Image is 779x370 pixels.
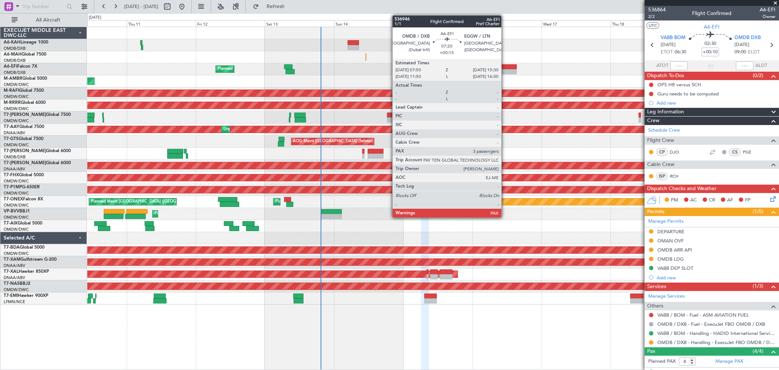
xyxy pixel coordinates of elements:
[4,294,18,298] span: T7-EMI
[671,197,678,204] span: PM
[647,108,684,116] span: Leg Information
[4,257,57,262] a: T7-XAMGulfstream G-200
[4,64,17,69] span: A6-EFI
[727,197,733,204] span: AF
[661,49,673,56] span: ETOT
[657,321,765,327] a: OMDB / DXB - Fuel - ExecuJet FBO OMDB / DXB
[4,245,20,250] span: T7-BDA
[249,1,293,12] button: Refresh
[265,20,334,27] div: Sat 13
[647,117,660,125] span: Crew
[4,88,19,93] span: M-RAFI
[4,149,71,153] a: T7-[PERSON_NAME]Global 6000
[648,14,666,20] span: 2/2
[4,125,44,129] a: T7-AAYGlobal 7500
[4,46,26,51] a: OMDB/DXB
[4,118,29,124] a: OMDW/DWC
[657,312,749,318] a: VABB / BOM - Fuel - ASM AVIATION FUEL
[648,218,684,225] a: Manage Permits
[4,287,29,292] a: OMDW/DWC
[647,347,655,356] span: Pax
[675,49,686,56] span: 06:30
[4,227,29,232] a: OMDW/DWC
[753,347,763,355] span: (4/4)
[755,62,767,69] span: ALDT
[4,88,44,93] a: M-RAFIGlobal 7500
[4,149,46,153] span: T7-[PERSON_NAME]
[657,100,775,106] div: Add new
[4,257,20,262] span: T7-XAM
[4,52,22,57] span: A6-MAH
[760,14,775,20] span: Owner
[646,22,659,29] button: UTC
[657,275,775,281] div: Add new
[4,142,29,148] a: OMDW/DWC
[8,14,79,26] button: All Aircraft
[4,282,20,286] span: T7-NAS
[4,203,29,208] a: OMDW/DWC
[4,40,20,45] span: A6-KAH
[4,76,22,81] span: M-AMBR
[4,94,29,99] a: OMDW/DWC
[729,148,741,156] div: CS
[4,178,29,184] a: OMDW/DWC
[690,197,697,204] span: AC
[4,161,46,165] span: T7-[PERSON_NAME]
[657,339,775,346] a: OMDB / DXB - Handling - ExecuJet FBO OMDB / DXB
[753,208,763,215] span: (1/5)
[4,101,46,105] a: M-RRRRGlobal 6000
[4,221,18,226] span: T7-AIX
[753,282,763,290] span: (1/3)
[648,127,680,134] a: Schedule Crew
[4,245,45,250] a: T7-BDAGlobal 5000
[127,20,196,27] div: Thu 11
[124,3,159,10] span: [DATE] - [DATE]
[4,215,29,220] a: OMDW/DWC
[4,299,25,305] a: LFMN/NCE
[154,208,236,219] div: Planned Maint Nice ([GEOGRAPHIC_DATA])
[753,72,763,79] span: (0/2)
[4,137,19,141] span: T7-GTS
[657,256,684,262] div: OMDB LDG
[4,76,47,81] a: M-AMBRGlobal 5000
[647,136,674,145] span: Flight Crew
[4,40,48,45] a: A6-KAHLineage 1000
[743,149,759,155] a: PGE
[657,82,701,88] div: OPS HR versus SCH
[4,113,46,117] span: T7-[PERSON_NAME]
[275,196,347,207] div: Planned Maint Dubai (Al Maktoum Intl)
[657,91,719,97] div: Guru needs to be computed
[4,130,25,136] a: DNAA/ABV
[218,64,290,75] div: Planned Maint Dubai (Al Maktoum Intl)
[748,49,760,56] span: ELDT
[704,23,720,31] span: A6-EFI
[260,4,291,9] span: Refresh
[661,34,686,42] span: VABB BOM
[656,148,668,156] div: CP
[4,70,26,75] a: OMDB/DXB
[4,190,29,196] a: OMDW/DWC
[734,41,749,49] span: [DATE]
[4,209,19,214] span: VP-BVV
[4,185,22,189] span: T7-P1MP
[57,20,126,27] div: Wed 10
[4,197,43,201] a: T7-ONEXFalcon 8X
[4,269,49,274] a: T7-XALHawker 850XP
[196,20,265,27] div: Fri 12
[647,208,664,216] span: Permits
[4,161,71,165] a: T7-[PERSON_NAME]Global 6000
[670,61,688,70] input: --:--
[4,58,26,63] a: OMDB/DXB
[4,263,25,268] a: DNAA/ABV
[4,125,19,129] span: T7-AAY
[403,20,472,27] div: Mon 15
[19,18,77,23] span: All Aircraft
[670,149,686,155] a: DJO
[657,229,684,235] div: DEPARTURE
[647,161,675,169] span: Cabin Crew
[656,172,668,180] div: ISP
[657,238,684,244] div: OMAN OVF
[647,283,666,291] span: Services
[224,124,332,135] div: Unplanned Maint [GEOGRAPHIC_DATA] (Al Maktoum Intl)
[4,221,42,226] a: T7-AIXGlobal 5000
